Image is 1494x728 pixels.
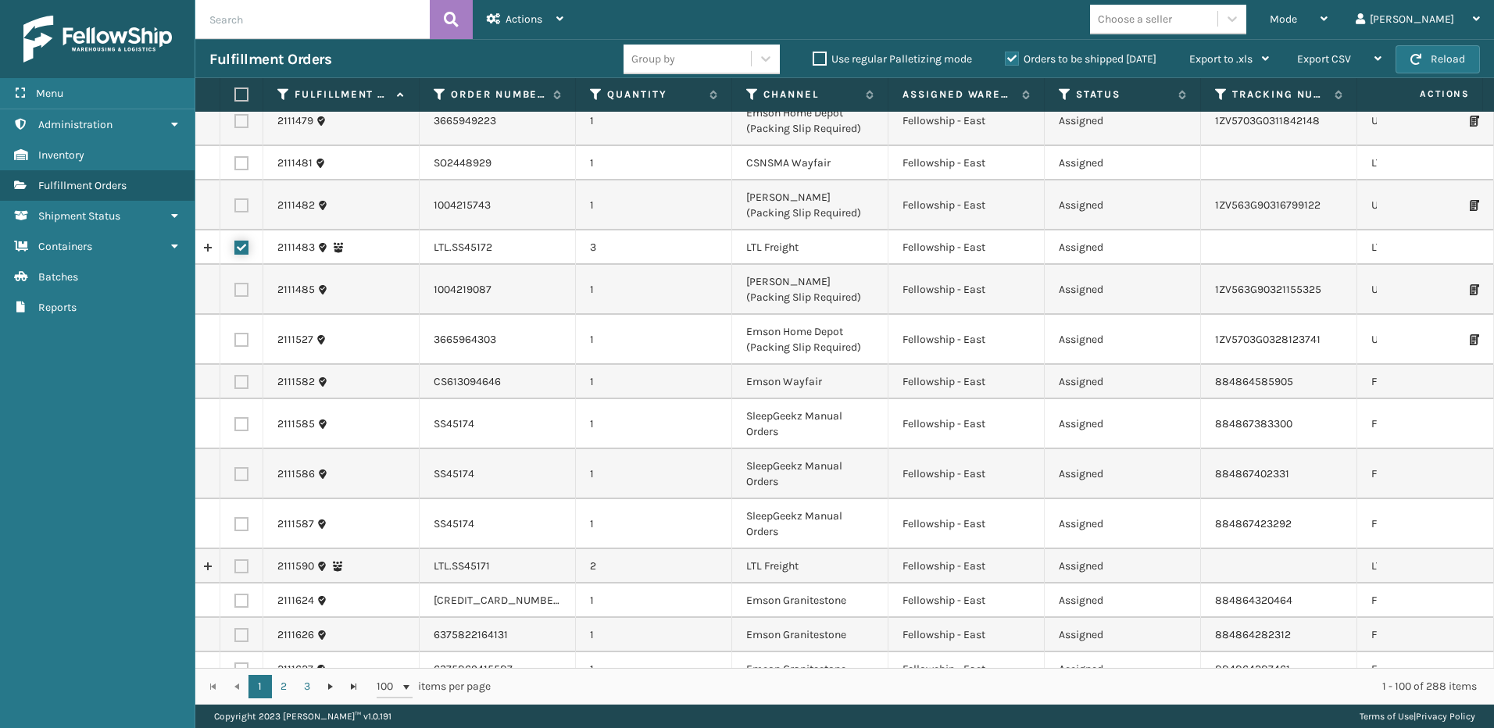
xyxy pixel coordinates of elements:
[1005,52,1156,66] label: Orders to be shipped [DATE]
[1371,81,1479,107] span: Actions
[277,282,315,298] a: 2111485
[377,675,491,698] span: items per page
[888,618,1045,652] td: Fellowship - East
[1045,399,1201,449] td: Assigned
[248,675,272,698] a: 1
[576,315,732,365] td: 1
[1215,467,1289,480] a: 884867402331
[277,593,314,608] a: 2111624
[420,96,576,146] td: 3665949223
[38,118,113,131] span: Administration
[38,179,127,192] span: Fulfillment Orders
[576,449,732,499] td: 1
[38,301,77,314] span: Reports
[420,499,576,549] td: SS45174
[1045,652,1201,687] td: Assigned
[277,332,313,348] a: 2111527
[1045,583,1201,618] td: Assigned
[1045,449,1201,499] td: Assigned
[277,516,314,532] a: 2111587
[1470,284,1479,295] i: Print Packing Slip
[348,680,360,693] span: Go to the last page
[1189,52,1253,66] span: Export to .xls
[888,549,1045,583] td: Fellowship - East
[607,87,702,102] label: Quantity
[576,180,732,230] td: 1
[342,675,366,698] a: Go to the last page
[272,675,295,698] a: 2
[1215,114,1320,127] a: 1ZV5703G0311842148
[1215,662,1290,676] a: 884864287461
[23,16,172,62] img: logo
[576,365,732,399] td: 1
[277,155,313,171] a: 2111481
[451,87,545,102] label: Order Number
[377,679,400,694] span: 100
[277,558,314,574] a: 2111590
[813,52,972,66] label: Use regular Palletizing mode
[888,315,1045,365] td: Fellowship - East
[1416,711,1475,722] a: Privacy Policy
[1215,517,1292,530] a: 884867423292
[420,230,576,265] td: LTL.SS45172
[420,365,576,399] td: CS613094646
[888,96,1045,146] td: Fellowship - East
[888,399,1045,449] td: Fellowship - East
[763,87,858,102] label: Channel
[506,12,542,26] span: Actions
[420,315,576,365] td: 3665964303
[576,96,732,146] td: 1
[277,416,315,432] a: 2111585
[732,399,888,449] td: SleepGeekz Manual Orders
[420,549,576,583] td: LTL.SS45171
[420,399,576,449] td: SS45174
[1470,334,1479,345] i: Print Packing Slip
[277,198,315,213] a: 2111482
[319,675,342,698] a: Go to the next page
[1045,230,1201,265] td: Assigned
[1076,87,1171,102] label: Status
[277,466,315,482] a: 2111586
[1215,283,1321,296] a: 1ZV563G90321155325
[888,449,1045,499] td: Fellowship - East
[576,549,732,583] td: 2
[888,146,1045,180] td: Fellowship - East
[732,583,888,618] td: Emson Granitestone
[732,180,888,230] td: [PERSON_NAME] (Packing Slip Required)
[576,583,732,618] td: 1
[420,265,576,315] td: 1004219087
[38,209,120,223] span: Shipment Status
[888,180,1045,230] td: Fellowship - East
[631,51,675,67] div: Group by
[1098,11,1172,27] div: Choose a seller
[1470,116,1479,127] i: Print Packing Slip
[576,146,732,180] td: 1
[576,618,732,652] td: 1
[38,148,84,162] span: Inventory
[888,230,1045,265] td: Fellowship - East
[1045,499,1201,549] td: Assigned
[214,705,391,728] p: Copyright 2023 [PERSON_NAME]™ v 1.0.191
[576,399,732,449] td: 1
[1045,96,1201,146] td: Assigned
[420,449,576,499] td: SS45174
[1270,12,1297,26] span: Mode
[576,265,732,315] td: 1
[38,240,92,253] span: Containers
[576,652,732,687] td: 1
[277,662,313,677] a: 2111627
[732,230,888,265] td: LTL Freight
[1215,333,1321,346] a: 1ZV5703G0328123741
[277,240,315,255] a: 2111483
[1045,549,1201,583] td: Assigned
[1215,375,1293,388] a: 884864585905
[1396,45,1480,73] button: Reload
[1215,198,1321,212] a: 1ZV563G90316799122
[576,230,732,265] td: 3
[1360,705,1475,728] div: |
[732,146,888,180] td: CSNSMA Wayfair
[732,449,888,499] td: SleepGeekz Manual Orders
[420,652,576,687] td: 6375869415587
[420,583,576,618] td: [CREDIT_CARD_NUMBER]
[277,374,315,390] a: 2111582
